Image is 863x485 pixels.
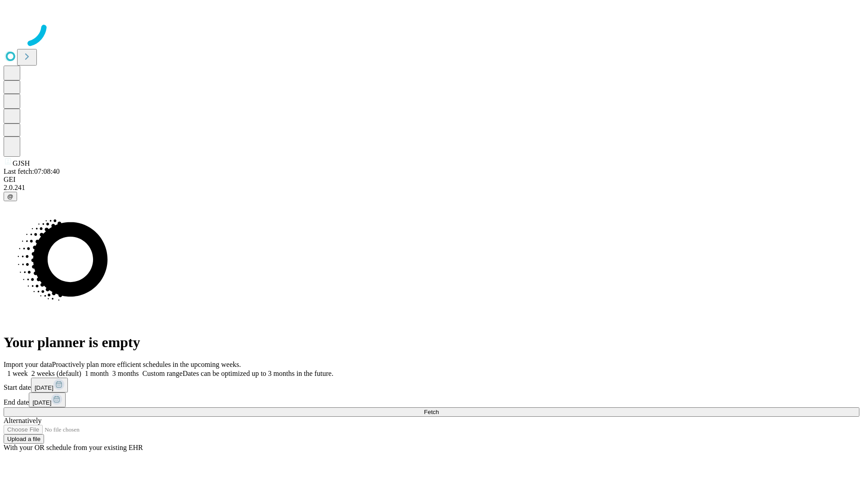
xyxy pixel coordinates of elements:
[4,334,859,351] h1: Your planner is empty
[31,378,68,392] button: [DATE]
[424,409,439,415] span: Fetch
[4,176,859,184] div: GEI
[4,378,859,392] div: Start date
[4,444,143,451] span: With your OR schedule from your existing EHR
[52,361,241,368] span: Proactively plan more efficient schedules in the upcoming weeks.
[31,370,81,377] span: 2 weeks (default)
[112,370,139,377] span: 3 months
[32,399,51,406] span: [DATE]
[7,193,13,200] span: @
[4,434,44,444] button: Upload a file
[4,392,859,407] div: End date
[4,192,17,201] button: @
[13,159,30,167] span: GJSH
[35,384,53,391] span: [DATE]
[7,370,28,377] span: 1 week
[4,184,859,192] div: 2.0.241
[4,407,859,417] button: Fetch
[4,168,60,175] span: Last fetch: 07:08:40
[142,370,182,377] span: Custom range
[85,370,109,377] span: 1 month
[4,361,52,368] span: Import your data
[29,392,66,407] button: [DATE]
[4,417,41,424] span: Alternatively
[182,370,333,377] span: Dates can be optimized up to 3 months in the future.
